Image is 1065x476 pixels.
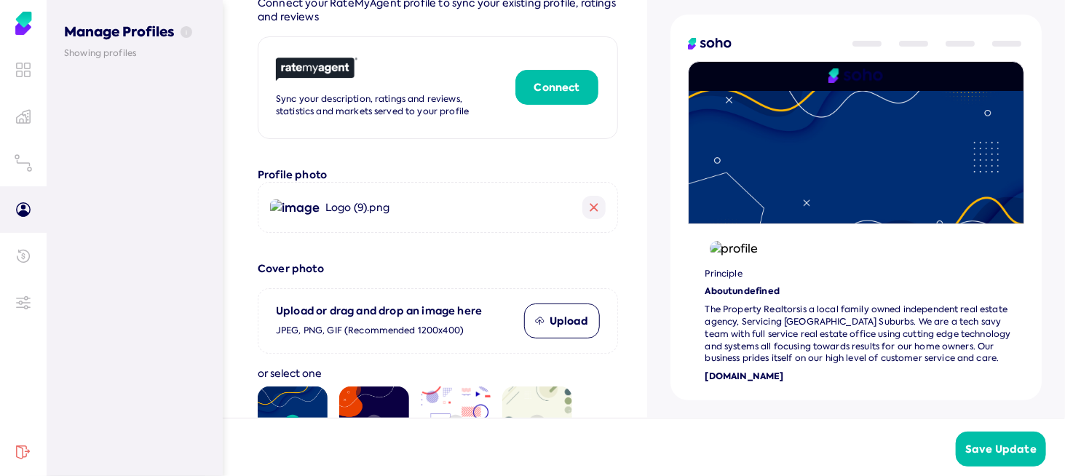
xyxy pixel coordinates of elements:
img: rate my agent [276,57,357,82]
button: Connect [515,70,598,105]
p: The Property Realtorsis a local family owned independent real estate agency, Servicing [GEOGRAPHI... [705,304,1025,365]
span: or select one [258,367,322,380]
p: Sync your description, ratings and reviews, statistics and markets served to your profile [276,93,488,118]
button: Upload [524,304,600,338]
img: Image 2 [339,386,409,456]
button: Save Update [956,432,1046,467]
img: upload [535,317,545,325]
p: Principle [705,268,1025,280]
h3: Cover photo [258,262,618,277]
img: profile [706,237,762,260]
h3: [DOMAIN_NAME] [705,370,1025,383]
img: logo [688,38,732,49]
img: Image 1 [258,386,328,456]
h3: Profile photo [258,168,618,183]
span: JPEG, PNG, GIF (Recommended 1200x400) [276,325,482,337]
img: Soho Agent Portal Home [12,12,35,35]
img: Image 4 [502,386,572,456]
span: Logo (9).png [325,201,389,214]
img: Image 3 [421,386,491,456]
p: Showing profiles [64,47,205,60]
img: image [270,199,320,216]
h3: Manage Profiles [64,6,205,41]
h3: About undefined [705,285,1025,298]
p: Upload or drag and drop an image here [276,304,482,319]
img: cover [689,91,1024,223]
